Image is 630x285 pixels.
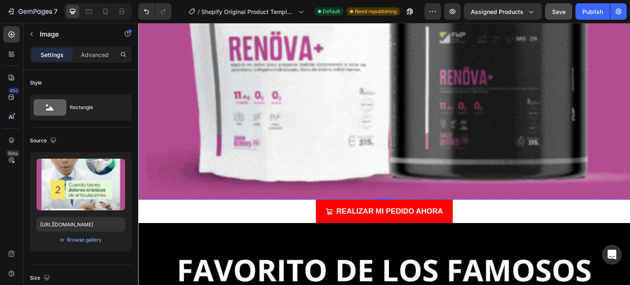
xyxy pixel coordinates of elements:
span: Assigned Products [471,7,523,16]
span: or [60,235,65,245]
div: Source [30,135,58,146]
p: 7 [54,7,57,16]
button: 7 [3,3,61,20]
span: Need republishing [355,8,397,15]
p: Advanced [81,50,109,59]
span: Shopify Original Product Template [201,7,295,16]
div: 450 [8,87,20,94]
div: Undo/Redo [138,3,171,20]
p: Settings [41,50,64,59]
button: <p><strong>REALIZAR MI PEDIDO AHORA</strong></p> [178,177,315,200]
div: Publish [582,7,603,16]
span: Save [552,8,566,15]
div: Beta [6,150,20,157]
span: / [198,7,200,16]
p: Image [40,29,110,39]
img: preview-image [37,159,125,210]
div: Rectangle [70,98,120,117]
div: Style [30,79,42,87]
button: Browse gallery [66,236,102,244]
div: Browse gallery [67,236,102,244]
button: Assigned Products [464,3,542,20]
strong: REALIZAR MI PEDIDO AHORA [198,184,305,192]
input: https://example.com/image.jpg [37,217,125,232]
div: Size [30,273,52,284]
span: Default [323,8,340,15]
div: Open Intercom Messenger [602,245,622,264]
button: Publish [575,3,610,20]
iframe: Design area [138,23,630,285]
button: Save [545,3,572,20]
